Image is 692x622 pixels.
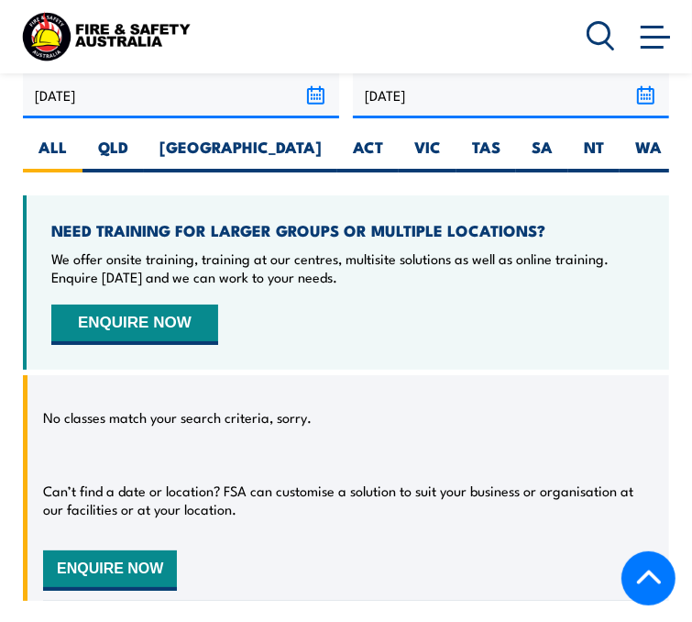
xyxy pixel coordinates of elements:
[568,137,620,172] label: NT
[51,305,218,345] button: ENQUIRE NOW
[23,72,339,118] input: From date
[43,408,312,427] p: No classes match your search criteria, sorry.
[82,137,144,172] label: QLD
[23,137,82,172] label: ALL
[516,137,568,172] label: SA
[353,72,669,118] input: To date
[144,137,337,172] label: [GEOGRAPHIC_DATA]
[51,220,644,240] h4: NEED TRAINING FOR LARGER GROUPS OR MULTIPLE LOCATIONS?
[399,137,456,172] label: VIC
[51,250,644,286] p: We offer onsite training, training at our centres, multisite solutions as well as online training...
[43,482,649,518] p: Can’t find a date or location? FSA can customise a solution to suit your business or organisation...
[456,137,516,172] label: TAS
[43,550,177,591] button: ENQUIRE NOW
[620,137,677,172] label: WA
[337,137,399,172] label: ACT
